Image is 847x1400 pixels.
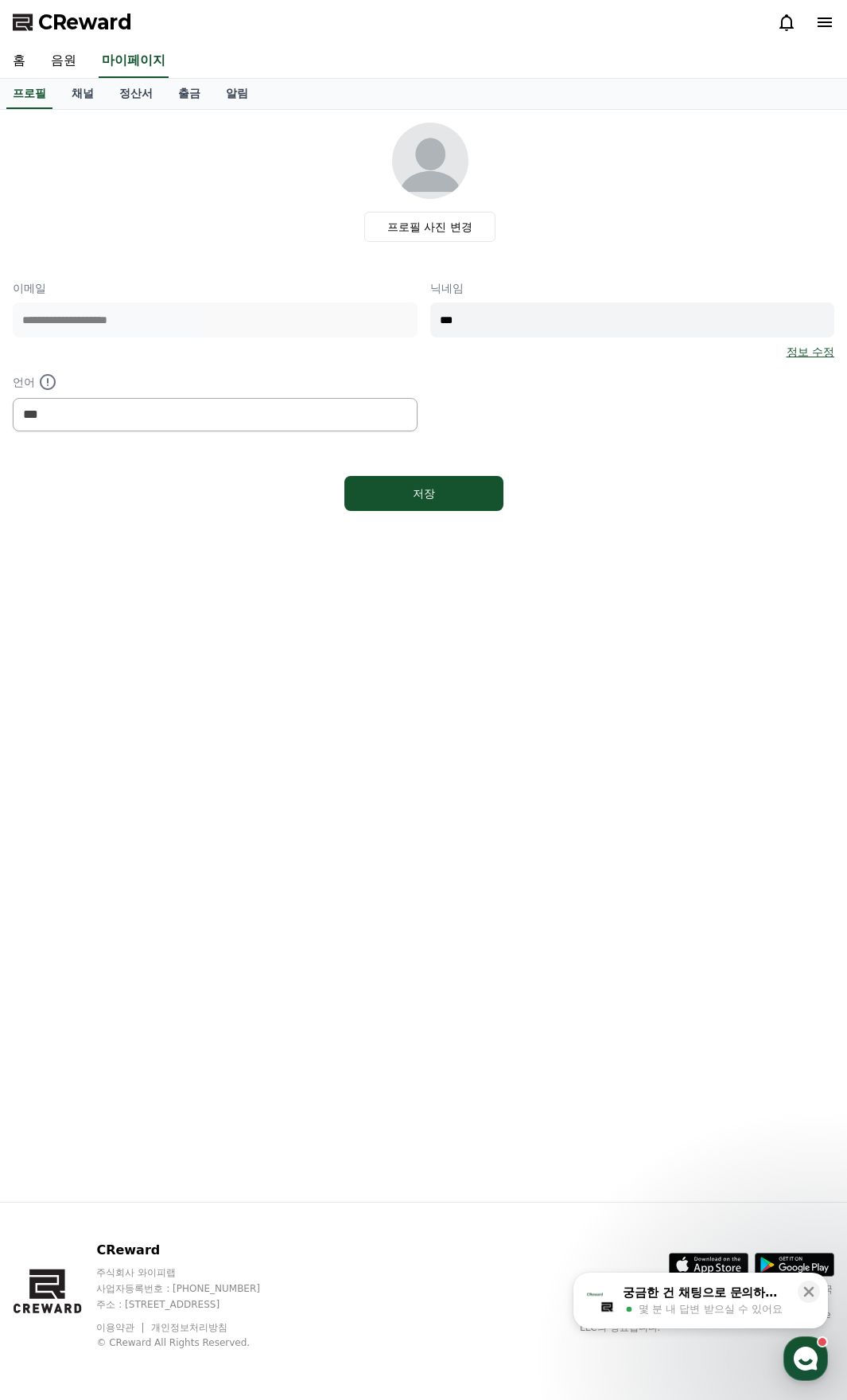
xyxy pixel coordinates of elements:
[6,79,52,109] a: 프로필
[787,344,834,360] a: 정보 수정
[96,1336,290,1349] p: © CReward All Rights Reserved.
[13,372,418,392] p: 언어
[344,476,503,511] button: 저장
[38,45,89,78] a: 음원
[430,280,835,296] p: 닉네임
[13,10,132,35] a: CReward
[376,486,472,501] div: 저장
[392,123,468,199] img: profile_image
[96,1322,146,1333] a: 이용약관
[13,280,418,296] p: 이메일
[165,79,213,109] a: 출금
[96,1282,290,1295] p: 사업자등록번호 : [PHONE_NUMBER]
[107,79,165,109] a: 정산서
[364,212,495,242] label: 프로필 사진 변경
[99,45,169,78] a: 마이페이지
[96,1298,290,1311] p: 주소 : [STREET_ADDRESS]
[38,10,132,35] span: CReward
[96,1266,290,1279] p: 주식회사 와이피랩
[59,79,107,109] a: 채널
[151,1322,227,1333] a: 개인정보처리방침
[96,1241,290,1260] p: CReward
[213,79,261,109] a: 알림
